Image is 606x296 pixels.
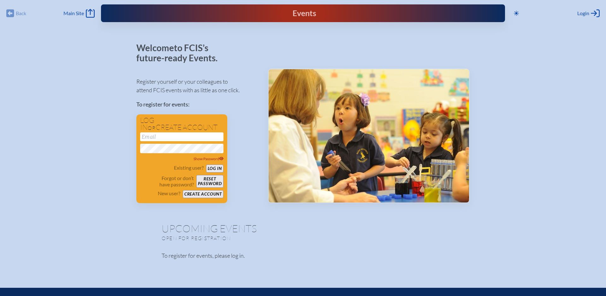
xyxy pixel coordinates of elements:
span: or [148,125,156,131]
h1: Log in create account [140,117,223,131]
h1: Upcoming Events [162,223,444,233]
button: Create account [183,190,223,198]
button: Log in [206,165,223,172]
span: Show Password [193,156,224,161]
button: Resetpassword [196,175,223,188]
span: Login [577,10,589,16]
input: Email [140,132,223,141]
span: Main Site [63,10,84,16]
p: Open for registration [162,235,328,241]
p: To register for events: [136,100,258,109]
p: New user? [158,190,180,196]
p: Welcome to FCIS’s future-ready Events. [136,43,225,63]
p: Register yourself or your colleagues to attend FCIS events with as little as one click. [136,77,258,94]
p: Forgot or don’t have password? [140,175,194,188]
img: Events [269,69,469,202]
div: FCIS Events — Future ready [212,9,394,17]
a: Main Site [63,9,94,18]
p: Existing user? [174,165,204,171]
p: To register for events, please log in. [162,251,444,260]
